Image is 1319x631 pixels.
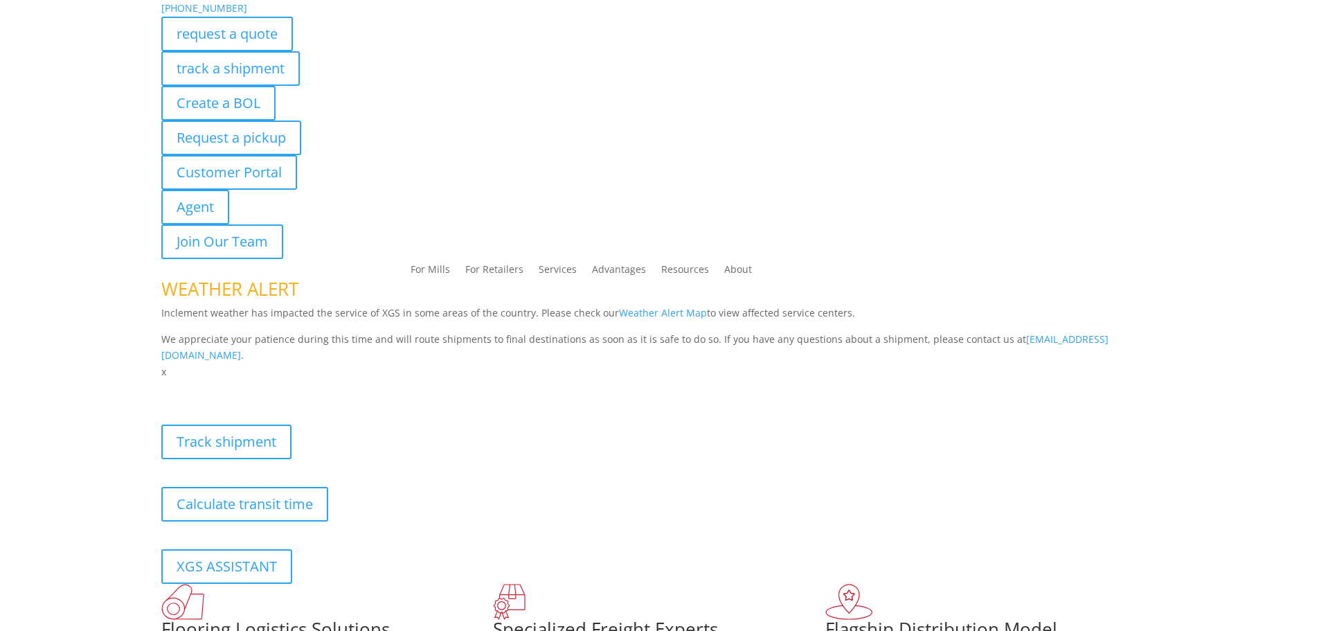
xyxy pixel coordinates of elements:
img: xgs-icon-total-supply-chain-intelligence-red [161,584,204,620]
a: Advantages [592,265,646,280]
p: x [161,364,1158,380]
a: Agent [161,190,229,224]
a: For Mills [411,265,450,280]
a: track a shipment [161,51,300,86]
a: [PHONE_NUMBER] [161,1,247,15]
a: Track shipment [161,425,291,459]
p: We appreciate your patience during this time and will route shipments to final destinations as so... [161,331,1158,364]
p: Inclement weather has impacted the service of XGS in some areas of the country. Please check our ... [161,305,1158,331]
a: Resources [661,265,709,280]
a: Join Our Team [161,224,283,259]
a: Weather Alert Map [619,306,707,319]
b: Visibility, transparency, and control for your entire supply chain. [161,382,470,396]
img: xgs-icon-flagship-distribution-model-red [825,584,873,620]
img: xgs-icon-focused-on-flooring-red [493,584,526,620]
a: request a quote [161,17,293,51]
a: Request a pickup [161,121,301,155]
a: For Retailers [465,265,523,280]
a: About [724,265,752,280]
a: Customer Portal [161,155,297,190]
span: WEATHER ALERT [161,276,298,301]
a: Create a BOL [161,86,276,121]
a: Calculate transit time [161,487,328,522]
a: XGS ASSISTANT [161,549,292,584]
a: Services [539,265,577,280]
